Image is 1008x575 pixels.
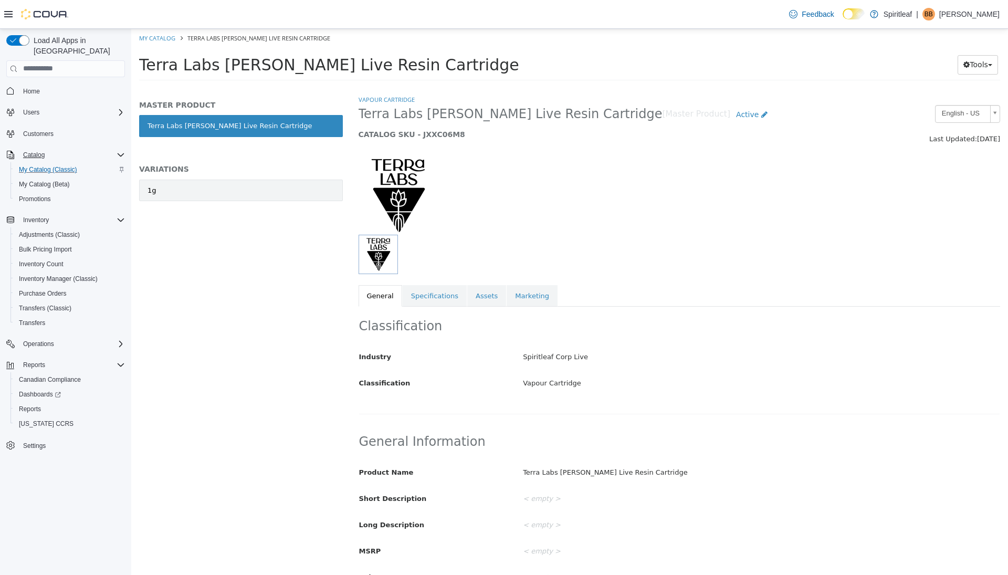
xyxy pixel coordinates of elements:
[19,438,125,452] span: Settings
[15,302,125,315] span: Transfers (Classic)
[15,228,125,241] span: Adjustments (Classic)
[15,193,125,205] span: Promotions
[227,67,283,75] a: Vapour Cartridge
[785,4,838,25] a: Feedback
[2,83,129,99] button: Home
[846,106,869,114] span: [DATE]
[10,301,129,316] button: Transfers (Classic)
[15,302,76,315] a: Transfers (Classic)
[2,358,129,372] button: Reports
[19,245,72,254] span: Bulk Pricing Import
[922,8,935,20] div: Bobby B
[227,77,531,93] span: Terra Labs [PERSON_NAME] Live Resin Cartridge
[798,106,846,114] span: Last Updated:
[10,416,129,431] button: [US_STATE] CCRS
[8,27,388,45] span: Terra Labs [PERSON_NAME] Live Resin Cartridge
[228,545,279,552] span: Release Date
[15,258,125,270] span: Inventory Count
[19,319,45,327] span: Transfers
[15,243,76,256] a: Bulk Pricing Import
[804,76,869,94] a: English - US
[19,440,50,452] a: Settings
[228,518,250,526] span: MSRP
[384,540,876,558] div: < empty >
[23,361,45,369] span: Reports
[19,275,98,283] span: Inventory Manager (Classic)
[10,271,129,286] button: Inventory Manager (Classic)
[228,324,260,332] span: Industry
[2,213,129,227] button: Inventory
[19,85,44,98] a: Home
[384,487,876,506] div: < empty >
[10,402,129,416] button: Reports
[227,101,705,110] h5: CATALOG SKU - JXXC06M8
[19,106,125,119] span: Users
[10,286,129,301] button: Purchase Orders
[15,373,85,386] a: Canadian Compliance
[29,35,125,56] span: Load All Apps in [GEOGRAPHIC_DATA]
[19,375,81,384] span: Canadian Compliance
[916,8,918,20] p: |
[19,304,71,312] span: Transfers (Classic)
[15,317,125,329] span: Transfers
[15,373,125,386] span: Canadian Compliance
[15,287,71,300] a: Purchase Orders
[10,162,129,177] button: My Catalog (Classic)
[10,257,129,271] button: Inventory Count
[23,108,39,117] span: Users
[826,26,867,46] button: Tools
[2,148,129,162] button: Catalog
[21,9,68,19] img: Cova
[19,214,125,226] span: Inventory
[384,319,876,338] div: Spiritleaf Corp Live
[925,8,933,20] span: BB
[15,403,45,415] a: Reports
[227,256,271,278] a: General
[19,359,49,371] button: Reports
[19,405,41,413] span: Reports
[227,127,306,206] img: 150
[10,242,129,257] button: Bulk Pricing Import
[23,340,54,348] span: Operations
[605,81,627,90] span: Active
[19,106,44,119] button: Users
[384,435,876,453] div: Terra Labs [PERSON_NAME] Live Resin Cartridge
[15,273,125,285] span: Inventory Manager (Classic)
[19,359,125,371] span: Reports
[2,337,129,351] button: Operations
[19,214,53,226] button: Inventory
[19,260,64,268] span: Inventory Count
[271,256,335,278] a: Specifications
[10,387,129,402] a: Dashboards
[10,316,129,330] button: Transfers
[8,5,44,13] a: My Catalog
[19,338,125,350] span: Operations
[531,81,599,90] small: [Master Product]
[23,216,49,224] span: Inventory
[15,258,68,270] a: Inventory Count
[10,227,129,242] button: Adjustments (Classic)
[15,417,78,430] a: [US_STATE] CCRS
[228,350,279,358] span: Classification
[15,273,102,285] a: Inventory Manager (Classic)
[10,177,129,192] button: My Catalog (Beta)
[228,289,869,306] h2: Classification
[15,243,125,256] span: Bulk Pricing Import
[15,388,125,401] span: Dashboards
[19,338,58,350] button: Operations
[19,165,77,174] span: My Catalog (Classic)
[384,461,876,479] div: < empty >
[19,128,58,140] a: Customers
[843,19,843,20] span: Dark Mode
[56,5,199,13] span: Terra Labs [PERSON_NAME] Live Resin Cartridge
[15,163,81,176] a: My Catalog (Classic)
[15,403,125,415] span: Reports
[939,8,1000,20] p: [PERSON_NAME]
[336,256,375,278] a: Assets
[19,149,125,161] span: Catalog
[802,9,834,19] span: Feedback
[804,77,855,93] span: English - US
[19,180,70,189] span: My Catalog (Beta)
[384,514,876,532] div: < empty >
[375,256,426,278] a: Marketing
